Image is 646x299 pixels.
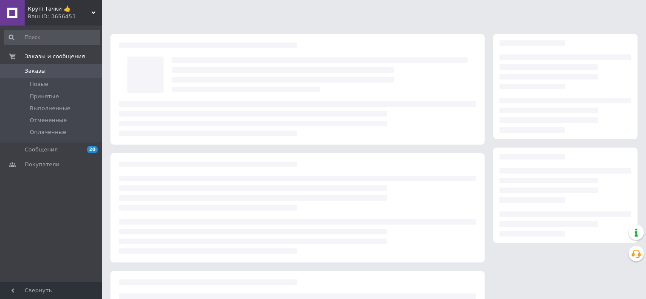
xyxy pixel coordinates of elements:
span: Заказы и сообщения [25,53,85,60]
span: Круті Тачки 👍 [28,5,91,13]
span: Покупатели [25,161,59,168]
span: Отмененные [30,117,67,124]
span: Оплаченные [30,128,66,136]
span: 20 [87,146,98,153]
span: Выполненные [30,105,71,112]
span: Сообщения [25,146,58,154]
span: Принятые [30,93,59,100]
input: Поиск [4,30,100,45]
span: Заказы [25,67,45,75]
div: Ваш ID: 3656453 [28,13,102,20]
span: Новые [30,80,48,88]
